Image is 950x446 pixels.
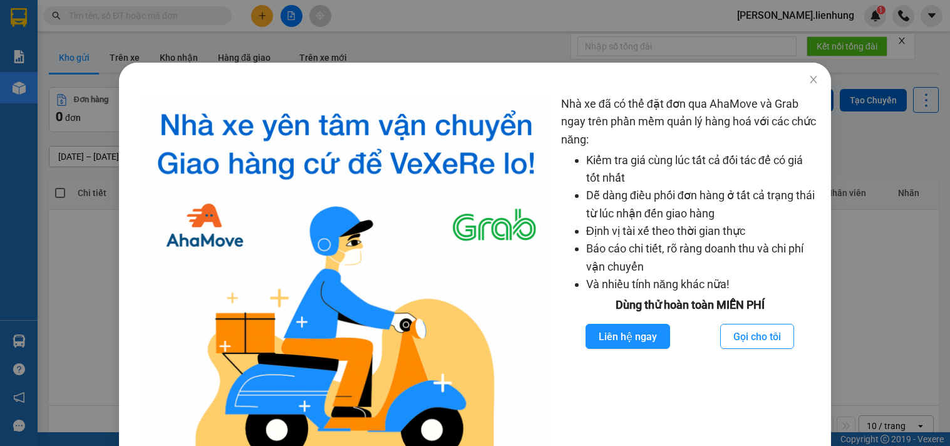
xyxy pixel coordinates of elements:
li: Định vị tài xế theo thời gian thực [586,222,819,240]
li: Báo cáo chi tiết, rõ ràng doanh thu và chi phí vận chuyển [586,240,819,276]
span: Liên hệ ngay [599,329,657,345]
button: Close [796,63,831,98]
button: Liên hệ ngay [586,324,670,349]
li: Kiểm tra giá cùng lúc tất cả đối tác để có giá tốt nhất [586,152,819,187]
li: Và nhiều tính năng khác nữa! [586,276,819,293]
span: Gọi cho tôi [733,329,781,345]
div: Dùng thử hoàn toàn MIỄN PHÍ [561,296,819,314]
button: Gọi cho tôi [720,324,794,349]
span: close [808,75,818,85]
li: Dễ dàng điều phối đơn hàng ở tất cả trạng thái từ lúc nhận đến giao hàng [586,187,819,222]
